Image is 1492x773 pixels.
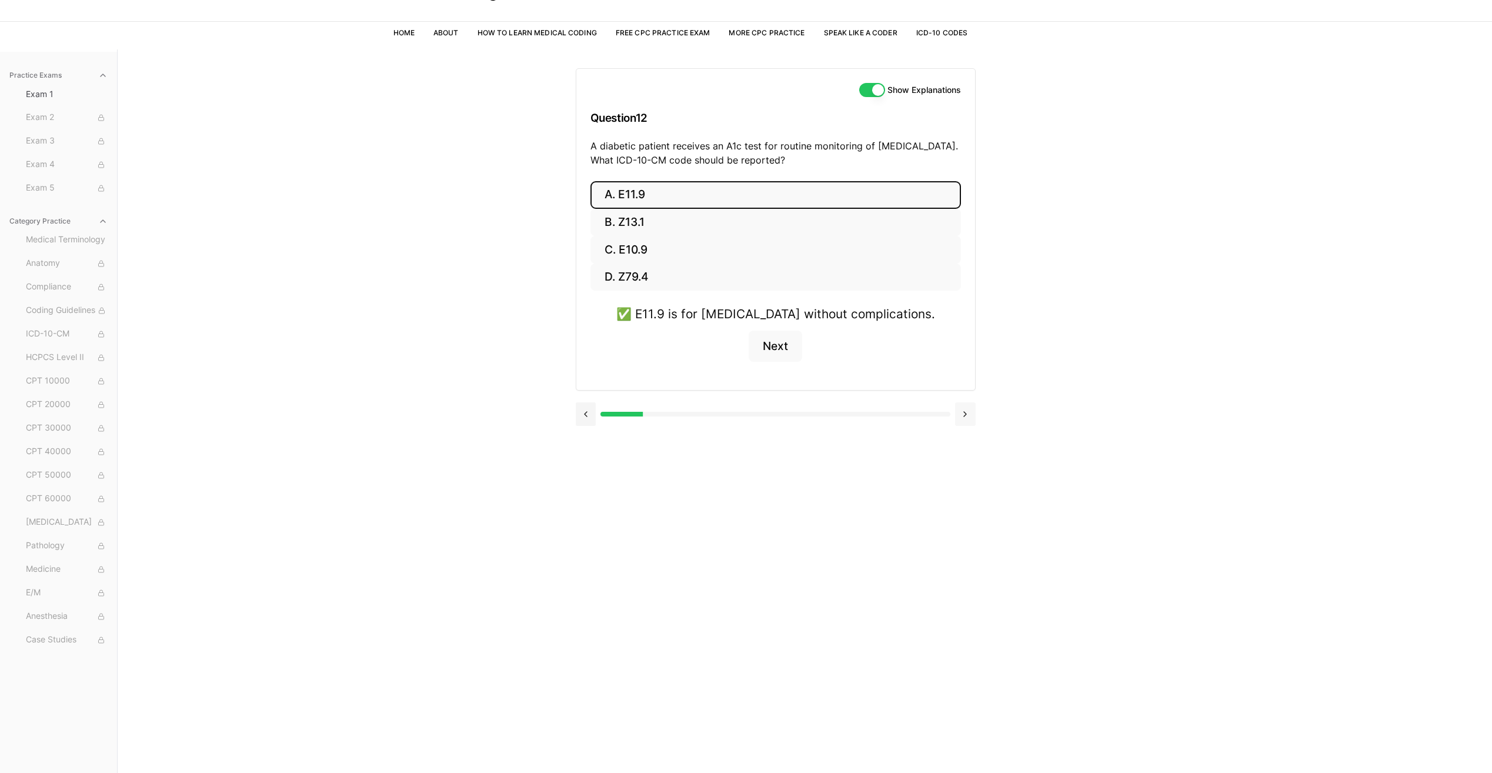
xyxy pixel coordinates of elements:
button: [MEDICAL_DATA] [21,513,112,532]
button: Medical Terminology [21,231,112,249]
button: C. E10.9 [590,236,961,264]
button: Exam 4 [21,155,112,174]
span: CPT 10000 [26,375,108,388]
span: Exam 5 [26,182,108,195]
h3: Question 12 [590,101,961,135]
button: HCPCS Level II [21,348,112,367]
button: CPT 60000 [21,489,112,508]
button: E/M [21,584,112,602]
button: Next [749,331,802,362]
span: CPT 30000 [26,422,108,435]
a: Speak Like a Coder [824,28,897,37]
button: Anatomy [21,254,112,273]
span: Anesthesia [26,610,108,623]
span: Case Studies [26,634,108,647]
button: D. Z79.4 [590,264,961,291]
button: Exam 1 [21,85,112,104]
button: B. Z13.1 [590,209,961,236]
button: CPT 20000 [21,395,112,414]
button: Pathology [21,537,112,555]
span: [MEDICAL_DATA] [26,516,108,529]
a: How to Learn Medical Coding [478,28,597,37]
span: CPT 20000 [26,398,108,411]
a: About [433,28,459,37]
button: CPT 30000 [21,419,112,438]
span: E/M [26,587,108,599]
span: CPT 60000 [26,492,108,505]
span: Anatomy [26,257,108,270]
span: ICD-10-CM [26,328,108,341]
span: Exam 2 [26,111,108,124]
button: Exam 3 [21,132,112,151]
button: Practice Exams [5,66,112,85]
span: Coding Guidelines [26,304,108,317]
a: More CPC Practice [729,28,805,37]
span: CPT 50000 [26,469,108,482]
button: Medicine [21,560,112,579]
button: Exam 2 [21,108,112,127]
a: Free CPC Practice Exam [616,28,710,37]
span: CPT 40000 [26,445,108,458]
span: Exam 4 [26,158,108,171]
button: ICD-10-CM [21,325,112,344]
a: ICD-10 Codes [916,28,967,37]
span: Exam 3 [26,135,108,148]
button: A. E11.9 [590,181,961,209]
button: Case Studies [21,631,112,649]
span: Compliance [26,281,108,294]
button: Coding Guidelines [21,301,112,320]
button: CPT 40000 [21,442,112,461]
span: Pathology [26,539,108,552]
span: HCPCS Level II [26,351,108,364]
a: Home [393,28,415,37]
span: Medicine [26,563,108,576]
button: CPT 10000 [21,372,112,391]
button: Compliance [21,278,112,296]
p: A diabetic patient receives an A1c test for routine monitoring of [MEDICAL_DATA]. What ICD-10-CM ... [590,139,961,167]
span: Exam 1 [26,88,108,100]
button: Category Practice [5,212,112,231]
button: CPT 50000 [21,466,112,485]
span: Medical Terminology [26,234,108,246]
button: Anesthesia [21,607,112,626]
button: Exam 5 [21,179,112,198]
div: ✅ E11.9 is for [MEDICAL_DATA] without complications. [616,305,935,323]
label: Show Explanations [887,86,961,94]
